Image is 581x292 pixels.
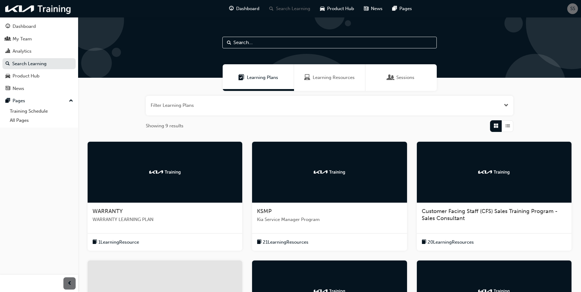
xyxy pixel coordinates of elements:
input: Search... [222,37,437,48]
img: kia-training [313,169,346,175]
span: chart-icon [6,49,10,54]
span: Kia Service Manager Program [257,216,402,223]
div: My Team [13,36,32,43]
button: Pages [2,95,76,107]
span: Product Hub [327,5,354,12]
a: SessionsSessions [365,64,437,91]
span: guage-icon [229,5,234,13]
span: SS [570,5,575,12]
a: guage-iconDashboard [224,2,264,15]
img: kia-training [148,169,182,175]
span: Showing 9 results [146,122,183,129]
div: News [13,85,24,92]
span: WARRANTY [92,208,123,215]
img: kia-training [477,169,511,175]
span: 1 Learning Resource [98,239,139,246]
button: DashboardMy TeamAnalyticsSearch LearningProduct HubNews [2,20,76,95]
button: book-icon20LearningResources [422,238,474,246]
a: Learning ResourcesLearning Resources [294,64,365,91]
span: Sessions [396,74,414,81]
div: Product Hub [13,73,40,80]
div: Dashboard [13,23,36,30]
a: Product Hub [2,70,76,82]
a: news-iconNews [359,2,387,15]
span: News [371,5,383,12]
span: guage-icon [6,24,10,29]
span: pages-icon [6,98,10,104]
span: prev-icon [67,280,72,287]
span: Sessions [388,74,394,81]
button: Open the filter [504,102,508,109]
span: news-icon [364,5,368,13]
span: 20 Learning Resources [428,239,474,246]
span: Search Learning [276,5,310,12]
span: news-icon [6,86,10,92]
span: Learning Plans [247,74,278,81]
img: kia-training [3,2,74,15]
a: Search Learning [2,58,76,69]
a: search-iconSearch Learning [264,2,315,15]
div: Pages [13,97,25,104]
span: car-icon [320,5,325,13]
a: Training Schedule [7,107,76,116]
a: car-iconProduct Hub [315,2,359,15]
span: Grid [494,122,498,129]
button: book-icon21LearningResources [257,238,308,246]
span: List [505,122,510,129]
span: people-icon [6,36,10,42]
span: KSMP [257,208,272,215]
span: book-icon [92,238,97,246]
span: Search [227,39,231,46]
span: car-icon [6,73,10,79]
a: kia-trainingCustomer Facing Staff (CFS) Sales Training Program - Sales Consultantbook-icon20Learn... [417,142,572,251]
span: up-icon [69,97,73,105]
span: Learning Plans [238,74,244,81]
span: search-icon [269,5,274,13]
button: book-icon1LearningResource [92,238,139,246]
span: Dashboard [236,5,259,12]
a: Dashboard [2,21,76,32]
a: All Pages [7,116,76,125]
a: kia-trainingKSMPKia Service Manager Programbook-icon21LearningResources [252,142,407,251]
span: book-icon [257,238,262,246]
span: Customer Facing Staff (CFS) Sales Training Program - Sales Consultant [422,208,558,222]
span: Pages [399,5,412,12]
button: SS [567,3,578,14]
div: Analytics [13,48,32,55]
span: search-icon [6,61,10,67]
span: Learning Resources [304,74,310,81]
span: WARRANTY LEARNING PLAN [92,216,237,223]
a: kia-trainingWARRANTYWARRANTY LEARNING PLANbook-icon1LearningResource [88,142,242,251]
a: pages-iconPages [387,2,417,15]
a: Learning PlansLearning Plans [223,64,294,91]
span: book-icon [422,238,426,246]
a: News [2,83,76,94]
a: Analytics [2,46,76,57]
span: 21 Learning Resources [263,239,308,246]
span: Learning Resources [313,74,355,81]
span: pages-icon [392,5,397,13]
a: My Team [2,33,76,45]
